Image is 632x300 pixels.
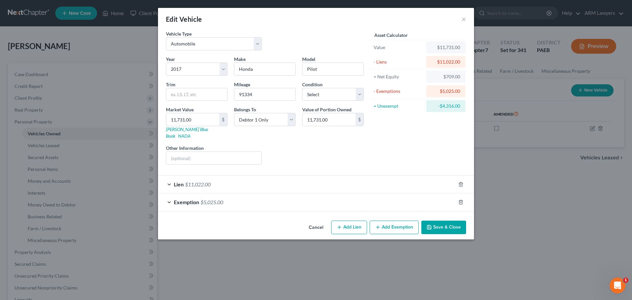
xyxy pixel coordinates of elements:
div: $11,022.00 [432,59,460,65]
span: 1 [623,278,628,283]
div: - Liens [374,59,423,65]
a: [PERSON_NAME] Blue Book [166,126,208,139]
input: (optional) [166,152,261,164]
button: × [461,15,466,23]
button: Add Lien [331,221,367,234]
input: -- [234,88,295,101]
span: Make [234,56,246,62]
label: Asset Calculator [374,32,408,39]
div: Edit Vehicle [166,14,202,24]
label: Market Value [166,106,194,113]
a: NADA [178,133,191,139]
div: $11,731.00 [432,44,460,51]
label: Mileage [234,81,250,88]
span: Belongs To [234,107,256,112]
button: Save & Close [421,221,466,234]
div: $5,025.00 [432,88,460,95]
div: - Exemptions [374,88,423,95]
iframe: Intercom live chat [610,278,625,293]
label: Model [302,56,315,63]
span: Lien [174,181,184,187]
div: $ [219,113,227,126]
label: Value of Portion Owned [302,106,352,113]
button: Cancel [303,221,329,234]
label: Year [166,56,175,63]
input: ex. LS, LT, etc [166,88,227,101]
div: Value [374,44,423,51]
input: 0.00 [303,113,355,126]
input: 0.00 [166,113,219,126]
label: Condition [302,81,323,88]
div: = Unexempt [374,103,423,109]
button: Add Exemption [370,221,419,234]
div: $ [355,113,363,126]
label: Other Information [166,145,204,151]
span: Exemption [174,199,199,205]
div: -$4,316.00 [432,103,460,109]
span: $5,025.00 [200,199,223,205]
div: $709.00 [432,73,460,80]
input: ex. Nissan [234,63,295,75]
span: $11,022.00 [185,181,211,187]
input: ex. Altima [303,63,363,75]
div: = Net Equity [374,73,423,80]
label: Vehicle Type [166,30,192,37]
label: Trim [166,81,175,88]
